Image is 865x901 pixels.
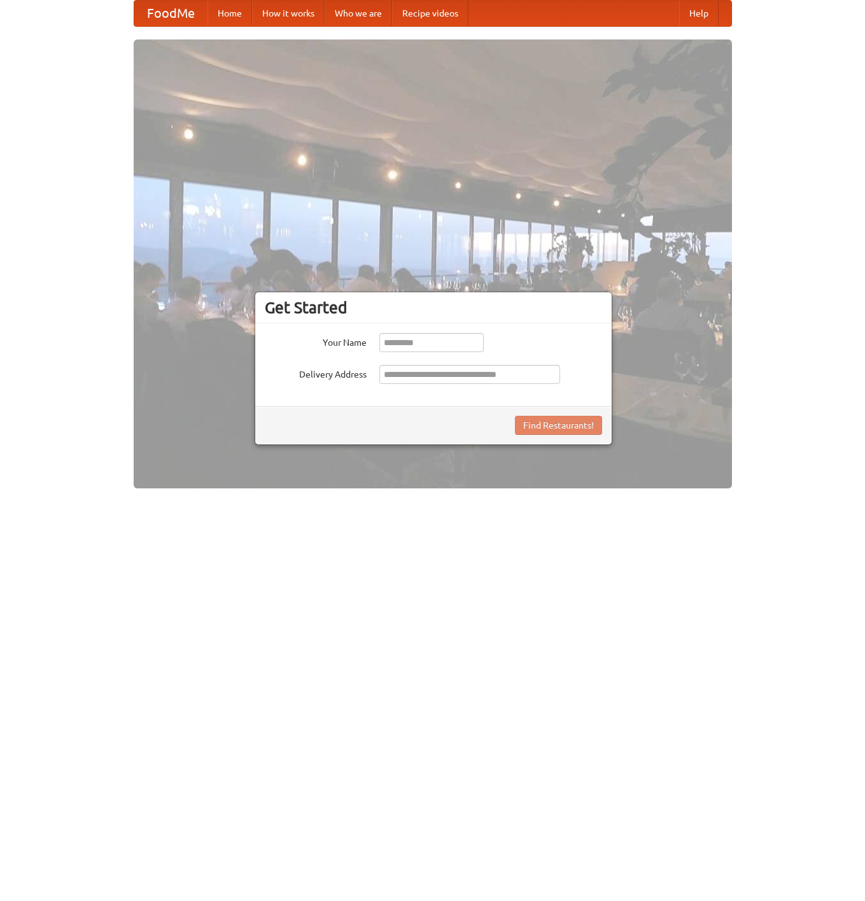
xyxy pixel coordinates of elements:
[134,1,207,26] a: FoodMe
[515,416,602,435] button: Find Restaurants!
[325,1,392,26] a: Who we are
[207,1,252,26] a: Home
[392,1,468,26] a: Recipe videos
[265,365,367,381] label: Delivery Address
[252,1,325,26] a: How it works
[679,1,719,26] a: Help
[265,333,367,349] label: Your Name
[265,298,602,317] h3: Get Started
